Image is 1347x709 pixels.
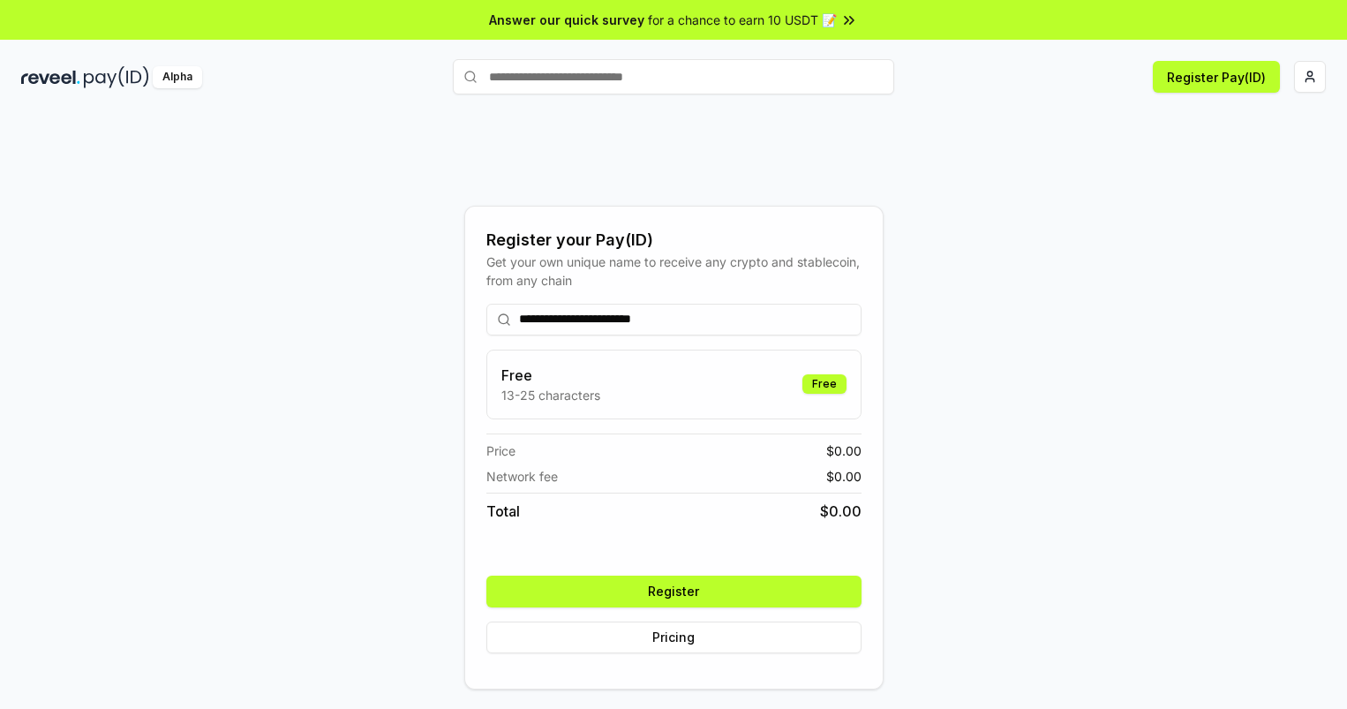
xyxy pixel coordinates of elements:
[826,467,862,486] span: $ 0.00
[820,501,862,522] span: $ 0.00
[486,576,862,607] button: Register
[648,11,837,29] span: for a chance to earn 10 USDT 📝
[486,228,862,253] div: Register your Pay(ID)
[486,501,520,522] span: Total
[21,66,80,88] img: reveel_dark
[486,441,515,460] span: Price
[153,66,202,88] div: Alpha
[501,386,600,404] p: 13-25 characters
[84,66,149,88] img: pay_id
[501,365,600,386] h3: Free
[489,11,644,29] span: Answer our quick survey
[486,467,558,486] span: Network fee
[1153,61,1280,93] button: Register Pay(ID)
[826,441,862,460] span: $ 0.00
[486,253,862,290] div: Get your own unique name to receive any crypto and stablecoin, from any chain
[486,622,862,653] button: Pricing
[802,374,847,394] div: Free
